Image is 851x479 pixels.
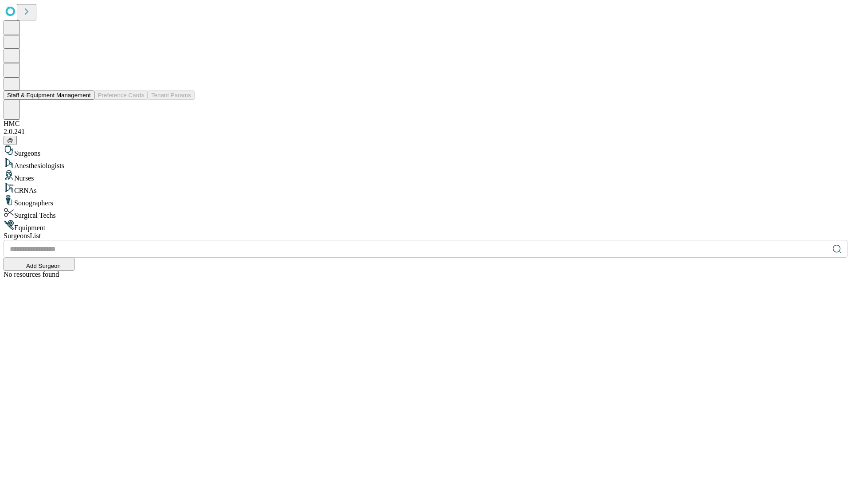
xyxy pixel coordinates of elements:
[4,258,74,271] button: Add Surgeon
[4,136,17,145] button: @
[4,195,847,207] div: Sonographers
[94,90,148,100] button: Preference Cards
[4,145,847,157] div: Surgeons
[4,232,847,240] div: Surgeons List
[4,90,94,100] button: Staff & Equipment Management
[4,220,847,232] div: Equipment
[4,170,847,182] div: Nurses
[4,271,847,279] div: No resources found
[4,157,847,170] div: Anesthesiologists
[4,182,847,195] div: CRNAs
[7,137,13,144] span: @
[148,90,195,100] button: Tenant Params
[4,120,847,128] div: HMC
[4,207,847,220] div: Surgical Techs
[4,128,847,136] div: 2.0.241
[26,263,61,269] span: Add Surgeon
